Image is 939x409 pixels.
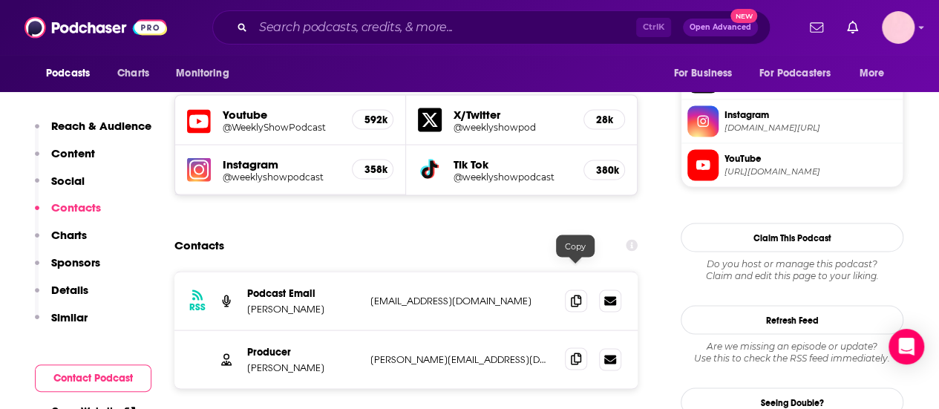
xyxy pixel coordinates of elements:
div: Are we missing an episode or update? Use this to check the RSS feed immediately. [681,340,903,364]
span: For Business [673,63,732,84]
span: Monitoring [176,63,229,84]
button: Social [35,174,85,201]
button: open menu [663,59,750,88]
button: Charts [35,228,87,255]
button: Reach & Audience [35,119,151,146]
h5: 592k [364,113,381,125]
button: open menu [750,59,852,88]
button: Content [35,146,95,174]
span: For Podcasters [759,63,831,84]
img: Podchaser - Follow, Share and Rate Podcasts [24,13,167,42]
button: Sponsors [35,255,100,283]
h5: X/Twitter [454,107,572,121]
div: Search podcasts, credits, & more... [212,10,770,45]
a: @weeklyshowpodcast [454,171,572,182]
div: Claim and edit this page to your liking. [681,258,903,281]
span: Instagram [724,108,897,121]
p: [PERSON_NAME][EMAIL_ADDRESS][DOMAIN_NAME] [370,353,553,365]
a: Instagram[DOMAIN_NAME][URL] [687,105,897,137]
p: Reach & Audience [51,119,151,133]
span: instagram.com/weeklyshowpodcast [724,122,897,133]
a: @weeklyshowpodcast [223,171,340,182]
p: Similar [51,310,88,324]
div: Open Intercom Messenger [889,329,924,364]
p: [PERSON_NAME] [247,361,359,373]
p: [EMAIL_ADDRESS][DOMAIN_NAME] [370,294,553,307]
span: Charts [117,63,149,84]
p: [PERSON_NAME] [247,302,359,315]
span: Open Advanced [690,24,751,31]
p: Producer [247,345,359,358]
button: Claim This Podcast [681,223,903,252]
span: Do you host or manage this podcast? [681,258,903,269]
a: YouTube[URL][DOMAIN_NAME] [687,149,897,180]
a: Show notifications dropdown [841,15,864,40]
img: User Profile [882,11,915,44]
p: Contacts [51,200,101,215]
a: Show notifications dropdown [804,15,829,40]
p: Podcast Email [247,287,359,299]
h5: 380k [596,163,612,176]
span: YouTube [724,151,897,165]
p: Content [51,146,95,160]
span: New [730,9,757,23]
img: iconImage [187,157,211,181]
button: Open AdvancedNew [683,19,758,36]
a: @WeeklyShowPodcast [223,121,340,132]
button: open menu [849,59,903,88]
button: Contact Podcast [35,364,151,392]
a: @weeklyshowpod [454,121,572,132]
h2: Contacts [174,231,224,259]
h5: Youtube [223,107,340,121]
h3: RSS [189,301,206,313]
span: Ctrl K [636,18,671,37]
button: open menu [36,59,109,88]
button: open menu [166,59,248,88]
button: Contacts [35,200,101,228]
h5: Instagram [223,157,340,171]
button: Similar [35,310,88,338]
span: More [860,63,885,84]
p: Details [51,283,88,297]
h5: 358k [364,163,381,175]
span: Logged in as abbydeg [882,11,915,44]
p: Social [51,174,85,188]
div: Copy [556,235,595,257]
p: Charts [51,228,87,242]
button: Show profile menu [882,11,915,44]
h5: Tik Tok [454,157,572,171]
p: Sponsors [51,255,100,269]
span: https://www.youtube.com/@WeeklyShowPodcast [724,166,897,177]
a: Charts [108,59,158,88]
h5: 28k [596,113,612,125]
button: Details [35,283,88,310]
input: Search podcasts, credits, & more... [253,16,636,39]
button: Refresh Feed [681,305,903,334]
span: Podcasts [46,63,90,84]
